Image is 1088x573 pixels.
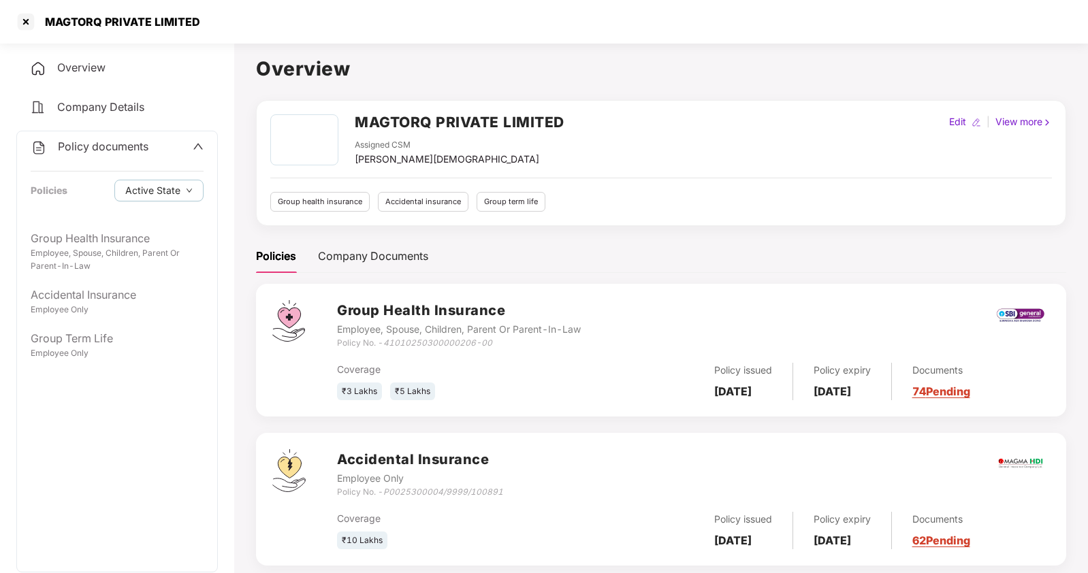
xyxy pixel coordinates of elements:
[114,180,204,201] button: Active Statedown
[31,286,204,304] div: Accidental Insurance
[946,114,969,129] div: Edit
[37,15,200,29] div: MAGTORQ PRIVATE LIMITED
[390,382,435,401] div: ₹5 Lakhs
[1042,118,1052,127] img: rightIcon
[337,471,503,486] div: Employee Only
[996,306,1045,324] img: sbi.png
[318,248,428,265] div: Company Documents
[193,141,204,152] span: up
[383,487,503,497] i: P0025300004/9999/100891
[355,111,564,133] h2: MAGTORQ PRIVATE LIMITED
[31,140,47,156] img: svg+xml;base64,PHN2ZyB4bWxucz0iaHR0cDovL3d3dy53My5vcmcvMjAwMC9zdmciIHdpZHRoPSIyNCIgaGVpZ2h0PSIyNC...
[31,183,67,198] div: Policies
[972,118,981,127] img: editIcon
[814,534,851,547] b: [DATE]
[814,384,851,398] b: [DATE]
[256,248,296,265] div: Policies
[337,337,581,350] div: Policy No. -
[997,440,1044,487] img: magma.png
[270,192,370,212] div: Group health insurance
[256,54,1066,84] h1: Overview
[272,300,305,342] img: svg+xml;base64,PHN2ZyB4bWxucz0iaHR0cDovL3d3dy53My5vcmcvMjAwMC9zdmciIHdpZHRoPSI0Ny43MTQiIGhlaWdodD...
[477,192,545,212] div: Group term life
[337,362,575,377] div: Coverage
[337,382,382,401] div: ₹3 Lakhs
[337,449,503,470] h3: Accidental Insurance
[714,363,772,378] div: Policy issued
[337,486,503,499] div: Policy No. -
[272,449,306,492] img: svg+xml;base64,PHN2ZyB4bWxucz0iaHR0cDovL3d3dy53My5vcmcvMjAwMC9zdmciIHdpZHRoPSI0OS4zMjEiIGhlaWdodD...
[912,512,970,527] div: Documents
[383,338,492,348] i: 41010250300000206-00
[125,183,180,198] span: Active State
[31,230,204,247] div: Group Health Insurance
[337,531,387,550] div: ₹10 Lakhs
[30,61,46,77] img: svg+xml;base64,PHN2ZyB4bWxucz0iaHR0cDovL3d3dy53My5vcmcvMjAwMC9zdmciIHdpZHRoPSIyNCIgaGVpZ2h0PSIyNC...
[337,300,581,321] h3: Group Health Insurance
[337,511,575,526] div: Coverage
[714,384,752,398] b: [DATE]
[57,100,144,114] span: Company Details
[31,330,204,347] div: Group Term Life
[714,534,752,547] b: [DATE]
[355,152,539,167] div: [PERSON_NAME][DEMOGRAPHIC_DATA]
[31,304,204,316] div: Employee Only
[186,187,193,195] span: down
[912,534,970,547] a: 62 Pending
[30,99,46,116] img: svg+xml;base64,PHN2ZyB4bWxucz0iaHR0cDovL3d3dy53My5vcmcvMjAwMC9zdmciIHdpZHRoPSIyNCIgaGVpZ2h0PSIyNC...
[984,114,993,129] div: |
[31,347,204,360] div: Employee Only
[993,114,1055,129] div: View more
[355,139,539,152] div: Assigned CSM
[814,512,871,527] div: Policy expiry
[378,192,468,212] div: Accidental insurance
[714,512,772,527] div: Policy issued
[814,363,871,378] div: Policy expiry
[58,140,148,153] span: Policy documents
[57,61,106,74] span: Overview
[337,322,581,337] div: Employee, Spouse, Children, Parent Or Parent-In-Law
[912,363,970,378] div: Documents
[31,247,204,273] div: Employee, Spouse, Children, Parent Or Parent-In-Law
[912,384,970,398] a: 74 Pending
